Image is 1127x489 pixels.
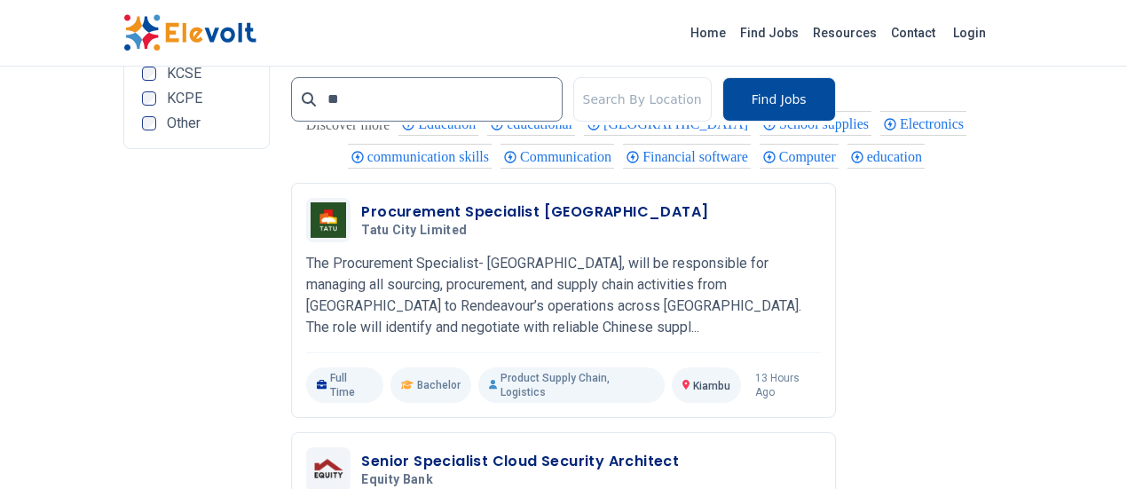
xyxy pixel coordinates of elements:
div: Financial software [623,144,751,169]
input: KCPE [142,91,156,106]
p: Full Time [306,367,383,403]
p: Product Supply Chain, Logistics [478,367,665,403]
h3: Procurement Specialist [GEOGRAPHIC_DATA] [361,201,708,223]
span: KCPE [167,91,202,106]
a: Home [683,19,733,47]
span: Other [167,116,201,130]
div: Computer [760,144,839,169]
input: Other [142,116,156,130]
img: Tatu City Limited [311,202,346,238]
input: KCSE [142,67,156,81]
p: 13 hours ago [755,371,821,399]
span: Financial software [642,149,753,164]
img: Equity Bank [311,456,346,481]
button: Find Jobs [722,77,836,122]
div: communication skills [348,144,492,169]
iframe: Chat Widget [1038,404,1127,489]
span: KCSE [167,67,201,81]
a: Contact [884,19,942,47]
span: Bachelor [417,378,461,392]
a: Find Jobs [733,19,806,47]
span: communication skills [367,149,494,164]
a: Tatu City LimitedProcurement Specialist [GEOGRAPHIC_DATA]Tatu City LimitedThe Procurement Special... [306,198,820,403]
p: The Procurement Specialist- [GEOGRAPHIC_DATA], will be responsible for managing all sourcing, pro... [306,253,820,338]
span: Communication [520,149,617,164]
span: Kiambu [693,380,730,392]
span: Tatu City Limited [361,223,467,239]
span: Equity Bank [361,472,433,488]
span: Computer [779,149,841,164]
a: Login [942,15,997,51]
div: Communication [500,144,614,169]
div: education [847,144,925,169]
h3: Senior Specialist Cloud Security Architect [361,451,679,472]
img: Elevolt [123,14,256,51]
a: Resources [806,19,884,47]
